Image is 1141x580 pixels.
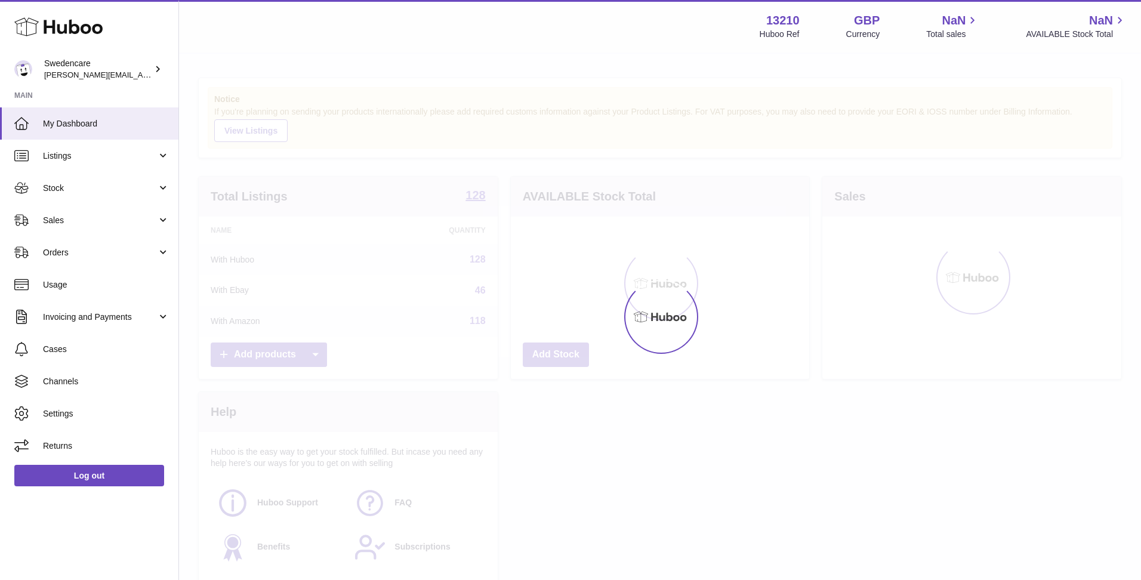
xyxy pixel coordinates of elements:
span: Invoicing and Payments [43,311,157,323]
span: Sales [43,215,157,226]
div: Huboo Ref [760,29,800,40]
span: Stock [43,183,157,194]
strong: 13210 [766,13,800,29]
div: Swedencare [44,58,152,81]
a: Log out [14,465,164,486]
span: Returns [43,440,169,452]
span: Usage [43,279,169,291]
span: [PERSON_NAME][EMAIL_ADDRESS][PERSON_NAME][DOMAIN_NAME] [44,70,303,79]
span: Settings [43,408,169,419]
img: daniel.corbridge@swedencare.co.uk [14,60,32,78]
span: NaN [942,13,966,29]
span: Listings [43,150,157,162]
span: Orders [43,247,157,258]
span: NaN [1089,13,1113,29]
span: Cases [43,344,169,355]
span: Total sales [926,29,979,40]
a: NaN AVAILABLE Stock Total [1026,13,1127,40]
div: Currency [846,29,880,40]
span: Channels [43,376,169,387]
strong: GBP [854,13,880,29]
span: My Dashboard [43,118,169,129]
a: NaN Total sales [926,13,979,40]
span: AVAILABLE Stock Total [1026,29,1127,40]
